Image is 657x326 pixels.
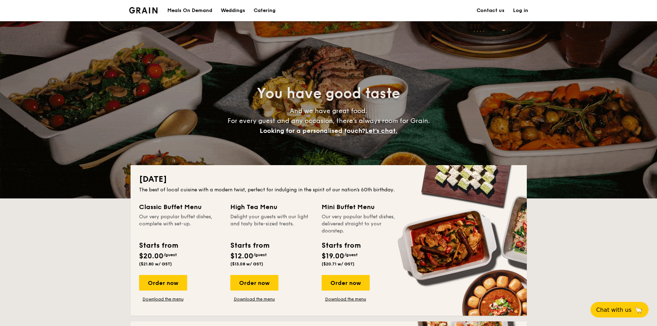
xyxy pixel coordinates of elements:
a: Download the menu [139,296,187,302]
span: /guest [163,252,177,257]
span: ($13.08 w/ GST) [230,262,263,266]
span: /guest [344,252,358,257]
div: Order now [139,275,187,291]
div: Delight your guests with our light and tasty bite-sized treats. [230,213,313,235]
div: Our very popular buffet dishes, complete with set-up. [139,213,222,235]
img: Grain [129,7,158,13]
a: Download the menu [322,296,370,302]
span: $12.00 [230,252,253,260]
div: Starts from [139,240,178,251]
div: Mini Buffet Menu [322,202,404,212]
a: Download the menu [230,296,278,302]
span: Chat with us [596,307,632,313]
span: 🦙 [634,306,643,314]
span: /guest [253,252,267,257]
div: Order now [230,275,278,291]
div: Our very popular buffet dishes, delivered straight to your doorstep. [322,213,404,235]
div: Starts from [322,240,360,251]
div: Starts from [230,240,269,251]
span: ($21.80 w/ GST) [139,262,172,266]
h2: [DATE] [139,174,518,185]
div: The best of local cuisine with a modern twist, perfect for indulging in the spirit of our nation’... [139,186,518,193]
div: Order now [322,275,370,291]
span: $20.00 [139,252,163,260]
div: Classic Buffet Menu [139,202,222,212]
span: ($20.71 w/ GST) [322,262,355,266]
span: Let's chat. [365,127,397,135]
div: High Tea Menu [230,202,313,212]
span: $19.00 [322,252,344,260]
a: Logotype [129,7,158,13]
button: Chat with us🦙 [590,302,649,317]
